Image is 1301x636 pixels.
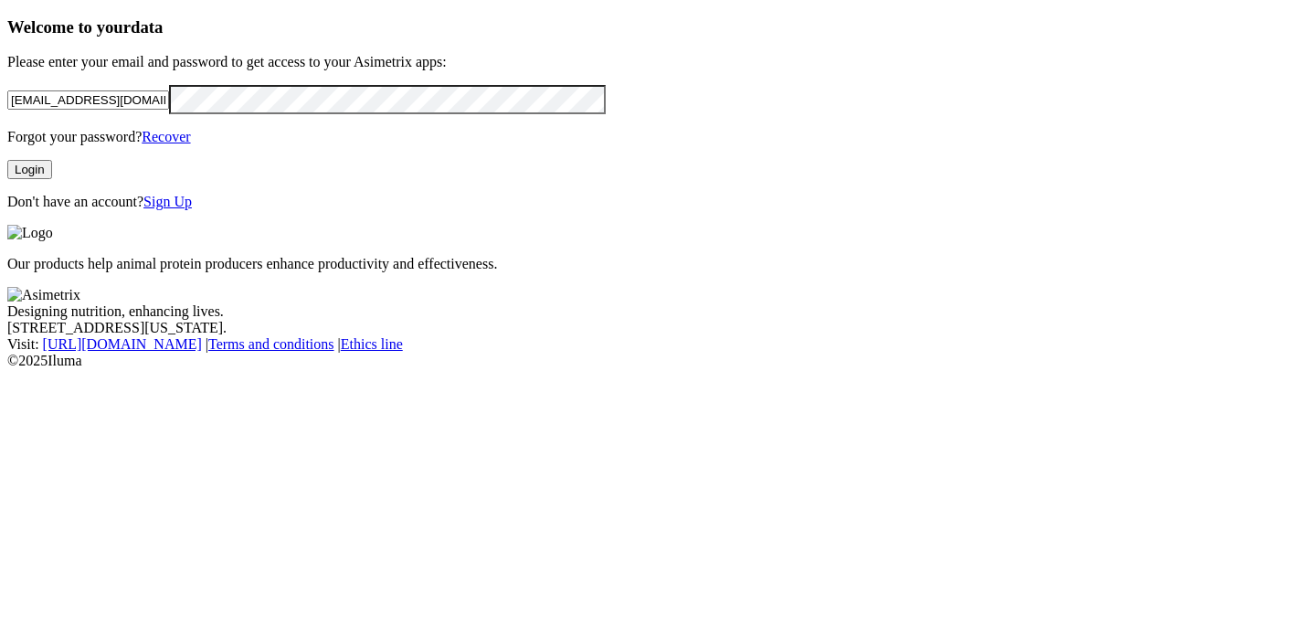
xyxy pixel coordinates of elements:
[142,129,190,144] a: Recover
[7,90,169,110] input: Your email
[208,336,334,352] a: Terms and conditions
[7,129,1294,145] p: Forgot your password?
[7,256,1294,272] p: Our products help animal protein producers enhance productivity and effectiveness.
[7,303,1294,320] div: Designing nutrition, enhancing lives.
[7,194,1294,210] p: Don't have an account?
[131,17,163,37] span: data
[7,287,80,303] img: Asimetrix
[7,54,1294,70] p: Please enter your email and password to get access to your Asimetrix apps:
[7,320,1294,336] div: [STREET_ADDRESS][US_STATE].
[7,160,52,179] button: Login
[341,336,403,352] a: Ethics line
[43,336,202,352] a: [URL][DOMAIN_NAME]
[143,194,192,209] a: Sign Up
[7,353,1294,369] div: © 2025 Iluma
[7,225,53,241] img: Logo
[7,336,1294,353] div: Visit : | |
[7,17,1294,37] h3: Welcome to your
